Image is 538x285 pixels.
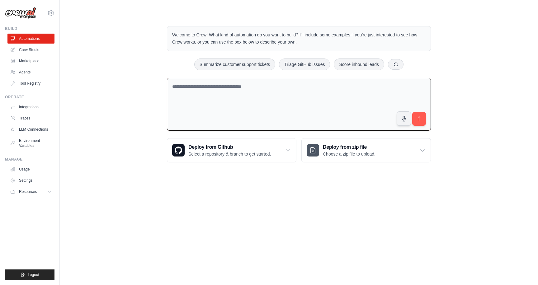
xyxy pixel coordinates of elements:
iframe: Chat Widget [507,255,538,285]
a: LLM Connections [7,124,54,134]
div: Manage [5,157,54,162]
div: Build [5,26,54,31]
h3: Deploy from zip file [323,143,375,151]
a: Settings [7,175,54,185]
a: Traces [7,113,54,123]
span: Resources [19,189,37,194]
button: Resources [7,187,54,197]
a: Tool Registry [7,78,54,88]
p: Welcome to Crew! What kind of automation do you want to build? I'll include some examples if you'... [172,31,426,46]
button: Summarize customer support tickets [194,58,275,70]
img: Logo [5,7,36,19]
a: Agents [7,67,54,77]
button: Score inbound leads [334,58,384,70]
a: Crew Studio [7,45,54,55]
a: Automations [7,34,54,44]
a: Marketplace [7,56,54,66]
a: Usage [7,164,54,174]
button: Logout [5,269,54,280]
button: Triage GitHub issues [279,58,330,70]
p: Select a repository & branch to get started. [188,151,271,157]
a: Environment Variables [7,136,54,151]
h3: Deploy from Github [188,143,271,151]
p: Choose a zip file to upload. [323,151,375,157]
div: Operate [5,95,54,100]
span: Logout [28,272,39,277]
a: Integrations [7,102,54,112]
